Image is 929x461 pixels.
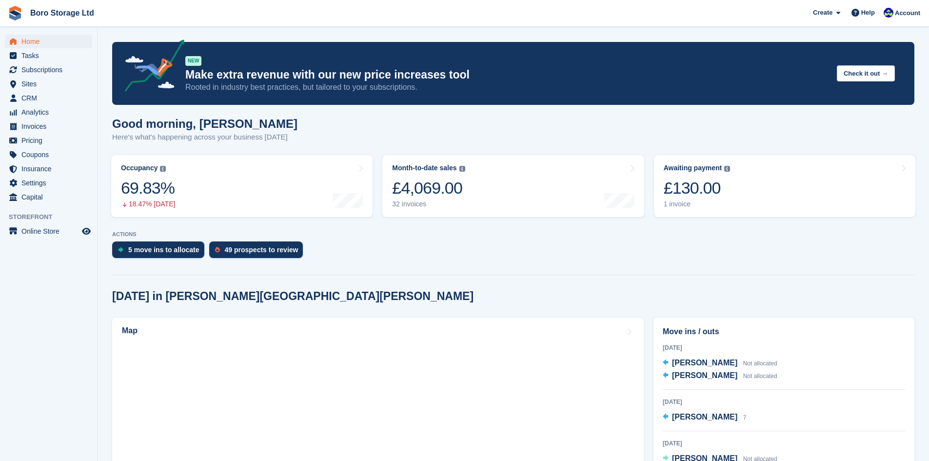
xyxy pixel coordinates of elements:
span: Pricing [21,134,80,147]
a: menu [5,120,92,133]
img: Tobie Hillier [884,8,893,18]
div: Month-to-date sales [392,164,456,172]
img: move_ins_to_allocate_icon-fdf77a2bb77ea45bf5b3d319d69a93e2d87916cf1d5bf7949dd705db3b84f3ca.svg [118,247,123,253]
span: Coupons [21,148,80,161]
h2: Move ins / outs [663,326,905,338]
h2: [DATE] in [PERSON_NAME][GEOGRAPHIC_DATA][PERSON_NAME] [112,290,474,303]
img: icon-info-grey-7440780725fd019a000dd9b08b2336e03edf1995a4989e88bcd33f0948082b44.svg [724,166,730,172]
img: price-adjustments-announcement-icon-8257ccfd72463d97f412b2fc003d46551f7dbcb40ab6d574587a9cd5c0d94... [117,40,185,95]
div: Awaiting payment [664,164,722,172]
a: Month-to-date sales £4,069.00 32 invoices [382,155,644,217]
span: Account [895,8,920,18]
button: Check it out → [837,65,895,81]
span: Not allocated [743,373,777,380]
span: Subscriptions [21,63,80,77]
img: stora-icon-8386f47178a22dfd0bd8f6a31ec36ba5ce8667c1dd55bd0f319d3a0aa187defe.svg [8,6,22,20]
h2: Map [122,326,138,335]
span: 7 [743,414,747,421]
a: Occupancy 69.83% 18.47% [DATE] [111,155,373,217]
a: [PERSON_NAME] 7 [663,411,746,424]
a: Awaiting payment £130.00 1 invoice [654,155,915,217]
span: [PERSON_NAME] [672,371,737,380]
a: menu [5,190,92,204]
img: icon-info-grey-7440780725fd019a000dd9b08b2336e03edf1995a4989e88bcd33f0948082b44.svg [160,166,166,172]
div: [DATE] [663,343,905,352]
a: 49 prospects to review [209,241,308,263]
span: Not allocated [743,360,777,367]
span: Analytics [21,105,80,119]
h1: Good morning, [PERSON_NAME] [112,117,297,130]
span: Tasks [21,49,80,62]
div: 49 prospects to review [225,246,298,254]
p: Make extra revenue with our new price increases tool [185,68,829,82]
p: ACTIONS [112,231,914,238]
span: [PERSON_NAME] [672,359,737,367]
a: Boro Storage Ltd [26,5,98,21]
span: Settings [21,176,80,190]
a: menu [5,105,92,119]
a: menu [5,35,92,48]
span: Capital [21,190,80,204]
span: Create [813,8,832,18]
div: £130.00 [664,178,731,198]
span: Home [21,35,80,48]
div: Occupancy [121,164,158,172]
div: 18.47% [DATE] [121,200,175,208]
a: menu [5,162,92,176]
a: [PERSON_NAME] Not allocated [663,370,777,382]
div: [DATE] [663,398,905,406]
div: [DATE] [663,439,905,448]
a: menu [5,148,92,161]
div: 32 invoices [392,200,465,208]
div: 69.83% [121,178,175,198]
div: 1 invoice [664,200,731,208]
a: menu [5,224,92,238]
span: Online Store [21,224,80,238]
img: prospect-51fa495bee0391a8d652442698ab0144808aea92771e9ea1ae160a38d050c398.svg [215,247,220,253]
div: 5 move ins to allocate [128,246,199,254]
span: Insurance [21,162,80,176]
a: menu [5,91,92,105]
span: Invoices [21,120,80,133]
a: menu [5,49,92,62]
div: £4,069.00 [392,178,465,198]
span: Help [861,8,875,18]
a: [PERSON_NAME] Not allocated [663,357,777,370]
span: CRM [21,91,80,105]
a: Preview store [80,225,92,237]
a: menu [5,176,92,190]
a: 5 move ins to allocate [112,241,209,263]
a: menu [5,63,92,77]
a: menu [5,134,92,147]
span: [PERSON_NAME] [672,413,737,421]
span: Sites [21,77,80,91]
p: Here's what's happening across your business [DATE] [112,132,297,143]
img: icon-info-grey-7440780725fd019a000dd9b08b2336e03edf1995a4989e88bcd33f0948082b44.svg [459,166,465,172]
p: Rooted in industry best practices, but tailored to your subscriptions. [185,82,829,93]
a: menu [5,77,92,91]
div: NEW [185,56,201,66]
span: Storefront [9,212,97,222]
